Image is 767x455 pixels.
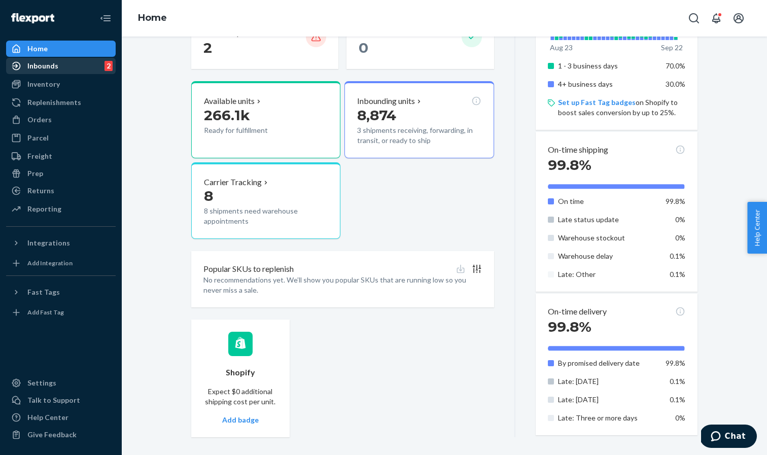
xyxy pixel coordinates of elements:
p: Late: [DATE] [558,376,658,387]
a: Help Center [6,409,116,426]
span: 8 [204,187,213,204]
span: 70.0% [666,61,685,70]
span: 0% [675,215,685,224]
span: 99.8% [666,359,685,367]
p: Late: Other [558,269,658,279]
button: Integrations [6,235,116,251]
div: 2 [104,61,113,71]
div: Add Fast Tag [27,308,64,317]
button: Open notifications [706,8,726,28]
p: Ready for fulfillment [204,125,298,135]
a: Freight [6,148,116,164]
p: Late: [DATE] [558,395,658,405]
button: Open Search Box [684,8,704,28]
a: Inventory [6,76,116,92]
p: Shopify [226,367,255,378]
a: Settings [6,375,116,391]
div: Add Integration [27,259,73,267]
button: Available units266.1kReady for fulfillment [191,81,340,158]
a: Orders [6,112,116,128]
div: Integrations [27,238,70,248]
p: Late: Three or more days [558,413,658,423]
p: on Shopify to boost sales conversion by up to 25%. [558,97,685,118]
button: Fast Tags [6,284,116,300]
div: Orders [27,115,52,125]
div: Reporting [27,204,61,214]
button: Give Feedback [6,427,116,443]
p: 1 - 3 business days [558,61,658,71]
button: Talk to Support [6,392,116,408]
span: 2 [203,39,212,56]
span: 0.1% [670,395,685,404]
a: Add Integration [6,255,116,271]
div: Home [27,44,48,54]
a: Parcel [6,130,116,146]
div: Prep [27,168,43,179]
div: Talk to Support [27,395,80,405]
img: Flexport logo [11,13,54,23]
button: Close Navigation [95,8,116,28]
div: Give Feedback [27,430,77,440]
p: Sep 22 [661,43,683,53]
span: 0.1% [670,252,685,260]
p: Popular SKUs to replenish [203,263,294,275]
iframe: Abre un widget desde donde se puede chatear con uno de los agentes [701,425,757,450]
p: Inbounding units [357,95,415,107]
span: 0.1% [670,270,685,278]
p: Aug 23 [550,43,573,53]
p: Warehouse stockout [558,233,658,243]
a: Prep [6,165,116,182]
span: 0% [675,233,685,242]
button: Canceled orders 0 [346,15,494,69]
p: On-time shipping [548,144,608,156]
p: By promised delivery date [558,358,658,368]
p: On-time delivery [548,306,607,318]
span: 30.0% [666,80,685,88]
a: Inbounds2 [6,58,116,74]
p: 8 shipments need warehouse appointments [204,206,328,226]
p: Carrier Tracking [204,177,262,188]
a: Returns [6,183,116,199]
div: Help Center [27,412,68,423]
span: 0 [359,39,368,56]
a: Add Fast Tag [6,304,116,321]
p: 4+ business days [558,79,658,89]
span: 266.1k [204,107,250,124]
button: Add badge [222,415,259,425]
div: Inventory [27,79,60,89]
a: Reporting [6,201,116,217]
p: 3 shipments receiving, forwarding, in transit, or ready to ship [357,125,481,146]
div: Fast Tags [27,287,60,297]
p: Warehouse delay [558,251,658,261]
div: Inbounds [27,61,58,71]
a: Set up Fast Tag badges [558,98,636,107]
ol: breadcrumbs [130,4,175,33]
button: Help Center [747,202,767,254]
div: Replenishments [27,97,81,108]
p: Available units [204,95,255,107]
button: Inbounding units8,8743 shipments receiving, forwarding, in transit, or ready to ship [344,81,494,158]
p: Expect $0 additional shipping cost per unit. [203,387,277,407]
span: 99.8% [548,156,591,173]
a: Home [138,12,167,23]
div: Freight [27,151,52,161]
button: Carrier Tracking88 shipments need warehouse appointments [191,162,340,239]
button: Non-compliance cases 2 [191,15,338,69]
div: Returns [27,186,54,196]
span: 0% [675,413,685,422]
a: Replenishments [6,94,116,111]
a: Home [6,41,116,57]
p: Late status update [558,215,658,225]
div: Parcel [27,133,49,143]
span: 99.8% [548,318,591,335]
span: 8,874 [357,107,396,124]
div: Settings [27,378,56,388]
button: Open account menu [728,8,749,28]
p: On time [558,196,658,206]
span: 99.8% [666,197,685,205]
p: No recommendations yet. We’ll show you popular SKUs that are running low so you never miss a sale. [203,275,482,295]
span: 0.1% [670,377,685,386]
